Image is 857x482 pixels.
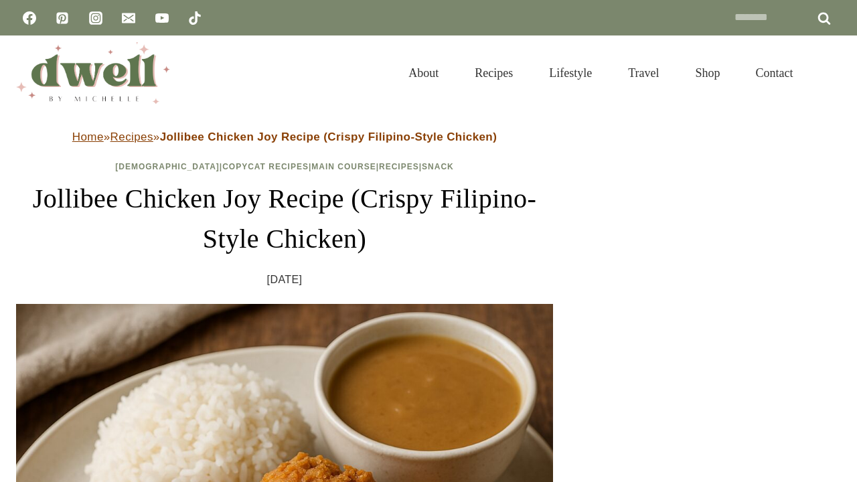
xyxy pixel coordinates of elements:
a: Home [72,131,104,143]
a: Contact [738,50,811,96]
button: View Search Form [818,62,841,84]
a: Recipes [379,162,419,171]
a: Instagram [82,5,109,31]
a: [DEMOGRAPHIC_DATA] [115,162,220,171]
a: Snack [422,162,454,171]
span: » » [72,131,497,143]
span: | | | | [115,162,454,171]
a: Travel [610,50,677,96]
img: DWELL by michelle [16,42,170,104]
time: [DATE] [267,270,303,290]
a: Facebook [16,5,43,31]
a: Pinterest [49,5,76,31]
a: TikTok [181,5,208,31]
a: Email [115,5,142,31]
nav: Primary Navigation [390,50,811,96]
h1: Jollibee Chicken Joy Recipe (Crispy Filipino-Style Chicken) [16,179,553,259]
a: Main Course [311,162,376,171]
a: Recipes [110,131,153,143]
a: Shop [677,50,738,96]
a: YouTube [149,5,175,31]
a: Recipes [457,50,531,96]
a: About [390,50,457,96]
strong: Jollibee Chicken Joy Recipe (Crispy Filipino-Style Chicken) [160,131,497,143]
a: Lifestyle [531,50,610,96]
a: Copycat Recipes [222,162,309,171]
